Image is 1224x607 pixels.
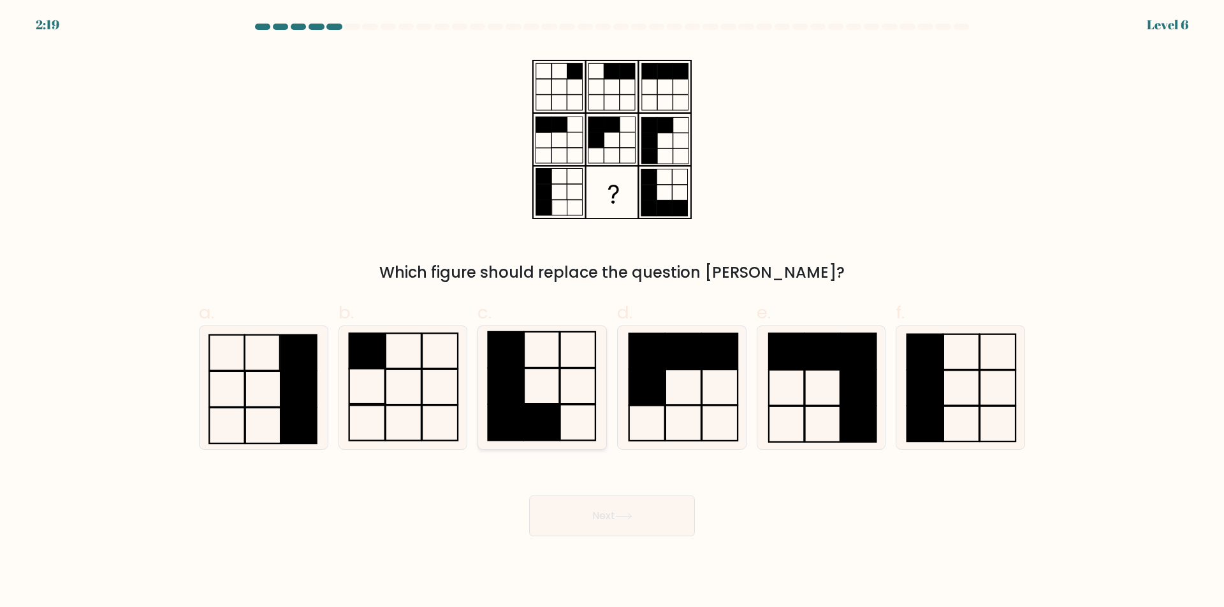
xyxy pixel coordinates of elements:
[339,300,354,325] span: b.
[207,261,1017,284] div: Which figure should replace the question [PERSON_NAME]?
[617,300,632,325] span: d.
[477,300,492,325] span: c.
[757,300,771,325] span: e.
[896,300,905,325] span: f.
[1147,15,1188,34] div: Level 6
[199,300,214,325] span: a.
[36,15,59,34] div: 2:19
[529,496,695,536] button: Next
